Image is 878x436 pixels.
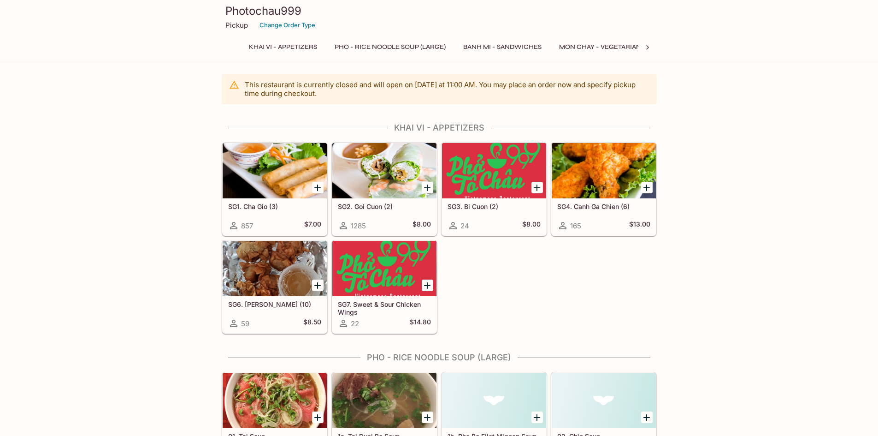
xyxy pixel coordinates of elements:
[312,182,324,193] button: Add SG1. Cha Gio (3)
[422,182,433,193] button: Add SG2. Goi Cuon (2)
[554,41,677,54] button: Mon Chay - Vegetarian Entrees
[570,221,581,230] span: 165
[330,41,451,54] button: Pho - Rice Noodle Soup (Large)
[410,318,431,329] h5: $14.80
[460,221,469,230] span: 24
[303,318,321,329] h5: $8.50
[332,143,436,198] div: SG2. Goi Cuon (2)
[228,300,321,308] h5: SG6. [PERSON_NAME] (10)
[422,412,433,423] button: Add 1a. Tai Duoi Bo Soup
[338,300,431,316] h5: SG7. Sweet & Sour Chicken Wings
[222,143,327,236] a: SG1. Cha Gio (3)857$7.00
[531,182,543,193] button: Add SG3. Bi Cuon (2)
[255,18,319,32] button: Change Order Type
[351,221,366,230] span: 1285
[557,203,650,210] h5: SG4. Canh Ga Chien (6)
[332,241,436,296] div: SG7. Sweet & Sour Chicken Wings
[222,240,327,334] a: SG6. [PERSON_NAME] (10)59$8.50
[458,41,547,54] button: Banh Mi - Sandwiches
[228,203,321,210] h5: SG1. Cha Gio (3)
[332,373,436,428] div: 1a. Tai Duoi Bo Soup
[442,143,547,236] a: SG3. Bi Cuon (2)24$8.00
[241,221,253,230] span: 857
[225,21,248,30] p: Pickup
[223,241,327,296] div: SG6. Hoanh Thanh Chien (10)
[552,373,656,428] div: 02. Chin Soup
[442,373,546,428] div: 1b. Pho Bo Filet Mignon Soup
[304,220,321,231] h5: $7.00
[312,412,324,423] button: Add 01. Tai Soup
[351,319,359,328] span: 22
[641,182,653,193] button: Add SG4. Canh Ga Chien (6)
[245,80,649,98] p: This restaurant is currently closed and will open on [DATE] at 11:00 AM . You may place an order ...
[244,41,322,54] button: Khai Vi - Appetizers
[641,412,653,423] button: Add 02. Chin Soup
[338,203,431,210] h5: SG2. Goi Cuon (2)
[312,280,324,291] button: Add SG6. Hoanh Thanh Chien (10)
[422,280,433,291] button: Add SG7. Sweet & Sour Chicken Wings
[225,4,653,18] h3: Photochau999
[552,143,656,198] div: SG4. Canh Ga Chien (6)
[223,143,327,198] div: SG1. Cha Gio (3)
[241,319,249,328] span: 59
[629,220,650,231] h5: $13.00
[448,203,541,210] h5: SG3. Bi Cuon (2)
[222,352,657,363] h4: Pho - Rice Noodle Soup (Large)
[412,220,431,231] h5: $8.00
[332,240,437,334] a: SG7. Sweet & Sour Chicken Wings22$14.80
[222,123,657,133] h4: Khai Vi - Appetizers
[531,412,543,423] button: Add 1b. Pho Bo Filet Mignon Soup
[223,373,327,428] div: 01. Tai Soup
[551,143,656,236] a: SG4. Canh Ga Chien (6)165$13.00
[442,143,546,198] div: SG3. Bi Cuon (2)
[522,220,541,231] h5: $8.00
[332,143,437,236] a: SG2. Goi Cuon (2)1285$8.00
